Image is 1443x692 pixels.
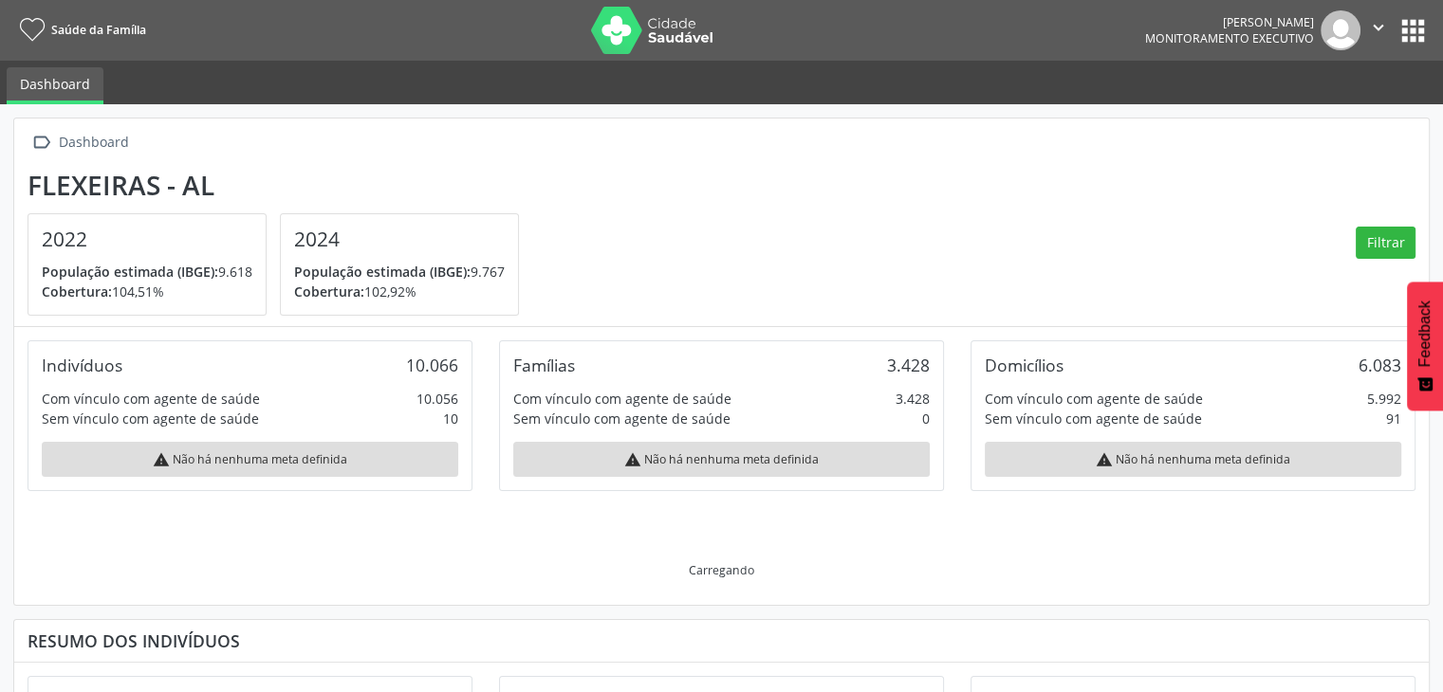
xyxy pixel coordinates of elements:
[28,129,132,156] a:  Dashboard
[1321,10,1360,50] img: img
[1096,451,1113,468] i: warning
[985,389,1203,409] div: Com vínculo com agente de saúde
[985,442,1401,477] div: Não há nenhuma meta definida
[896,389,930,409] div: 3.428
[1397,14,1430,47] button: apps
[624,451,641,468] i: warning
[55,129,132,156] div: Dashboard
[28,129,55,156] i: 
[42,263,218,281] span: População estimada (IBGE):
[294,228,505,251] h4: 2024
[13,14,146,46] a: Saúde da Família
[28,170,532,201] div: Flexeiras - AL
[1356,227,1415,259] button: Filtrar
[7,67,103,104] a: Dashboard
[42,228,252,251] h4: 2022
[42,442,458,477] div: Não há nenhuma meta definida
[294,282,505,301] p: 102,92%
[51,22,146,38] span: Saúde da Família
[1386,409,1401,428] div: 91
[42,282,112,300] span: Cobertura:
[887,355,930,375] div: 3.428
[294,263,471,281] span: População estimada (IBGE):
[1145,30,1314,46] span: Monitoramento Executivo
[42,389,260,409] div: Com vínculo com agente de saúde
[42,282,252,301] p: 104,51%
[416,389,458,409] div: 10.056
[985,409,1202,428] div: Sem vínculo com agente de saúde
[1359,355,1401,375] div: 6.083
[153,451,170,468] i: warning
[42,355,122,375] div: Indivíduos
[28,630,1415,651] div: Resumo dos indivíduos
[689,562,754,578] div: Carregando
[513,389,731,409] div: Com vínculo com agente de saúde
[513,355,575,375] div: Famílias
[1145,14,1314,30] div: [PERSON_NAME]
[294,282,364,300] span: Cobertura:
[513,442,930,477] div: Não há nenhuma meta definida
[294,262,505,282] p: 9.767
[1416,300,1434,367] span: Feedback
[42,409,259,428] div: Sem vínculo com agente de saúde
[443,409,458,428] div: 10
[1407,282,1443,410] button: Feedback - Mostrar pesquisa
[1368,17,1389,38] i: 
[42,262,252,282] p: 9.618
[406,355,458,375] div: 10.066
[922,409,930,428] div: 0
[1360,10,1397,50] button: 
[513,409,731,428] div: Sem vínculo com agente de saúde
[1367,389,1401,409] div: 5.992
[985,355,1064,375] div: Domicílios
